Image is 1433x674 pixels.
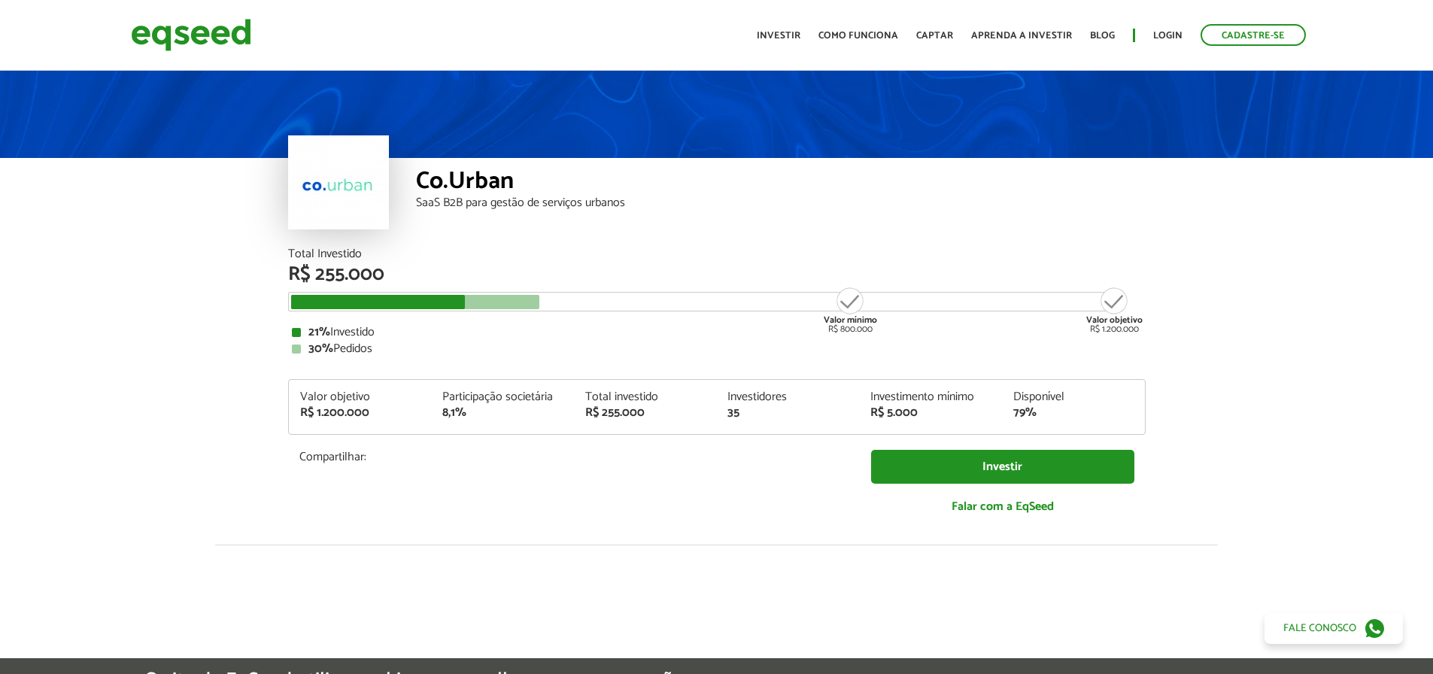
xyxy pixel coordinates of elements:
[292,326,1142,339] div: Investido
[1013,391,1134,403] div: Disponível
[288,265,1146,284] div: R$ 255.000
[1265,612,1403,644] a: Fale conosco
[131,15,251,55] img: EqSeed
[824,313,877,327] strong: Valor mínimo
[1201,24,1306,46] a: Cadastre-se
[442,391,563,403] div: Participação societária
[308,322,330,342] strong: 21%
[870,407,991,419] div: R$ 5.000
[300,407,420,419] div: R$ 1.200.000
[416,169,1146,197] div: Co.Urban
[416,197,1146,209] div: SaaS B2B para gestão de serviços urbanos
[1153,31,1183,41] a: Login
[1090,31,1115,41] a: Blog
[585,407,706,419] div: R$ 255.000
[288,248,1146,260] div: Total Investido
[1013,407,1134,419] div: 79%
[1086,286,1143,334] div: R$ 1.200.000
[871,450,1134,484] a: Investir
[292,343,1142,355] div: Pedidos
[299,450,849,464] p: Compartilhar:
[1086,313,1143,327] strong: Valor objetivo
[971,31,1072,41] a: Aprenda a investir
[727,391,848,403] div: Investidores
[727,407,848,419] div: 35
[822,286,879,334] div: R$ 800.000
[871,491,1134,522] a: Falar com a EqSeed
[757,31,800,41] a: Investir
[585,391,706,403] div: Total investido
[818,31,898,41] a: Como funciona
[916,31,953,41] a: Captar
[308,339,333,359] strong: 30%
[300,391,420,403] div: Valor objetivo
[870,391,991,403] div: Investimento mínimo
[442,407,563,419] div: 8,1%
